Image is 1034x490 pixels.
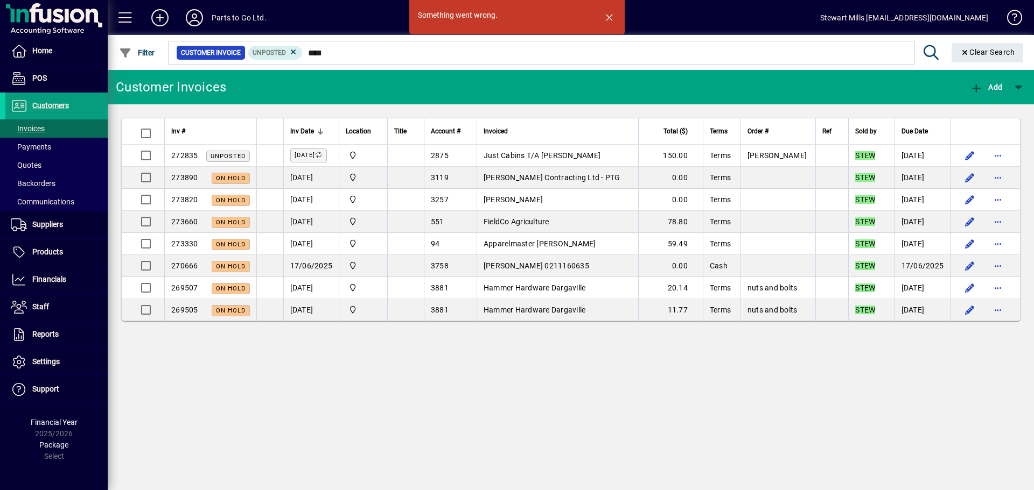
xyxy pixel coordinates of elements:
[484,125,632,137] div: Invoiced
[961,169,979,186] button: Edit
[32,74,47,82] span: POS
[346,172,381,183] span: DAE - Bulk Store
[484,306,586,314] span: Hammer Hardware Dargaville
[116,43,158,62] button: Filter
[283,233,339,255] td: [DATE]
[283,277,339,299] td: [DATE]
[11,179,55,188] span: Backorders
[895,255,951,277] td: 17/06/2025
[346,260,381,272] span: DAE - Bulk Store
[952,43,1024,62] button: Clear
[283,189,339,211] td: [DATE]
[290,125,333,137] div: Inv Date
[5,376,108,403] a: Support
[989,257,1007,274] button: More options
[961,301,979,318] button: Edit
[710,151,731,160] span: Terms
[638,167,703,189] td: 0.00
[638,255,703,277] td: 0.00
[346,125,371,137] span: Location
[902,125,928,137] span: Due Date
[484,283,586,292] span: Hammer Hardware Dargaville
[855,239,875,248] em: STEW
[989,279,1007,296] button: More options
[5,193,108,211] a: Communications
[171,217,198,226] span: 273660
[171,261,198,270] span: 270666
[394,125,407,137] span: Title
[663,125,688,137] span: Total ($)
[710,283,731,292] span: Terms
[32,385,59,393] span: Support
[484,195,543,204] span: [PERSON_NAME]
[32,330,59,338] span: Reports
[216,197,246,204] span: On hold
[346,125,381,137] div: Location
[171,306,198,314] span: 269505
[5,65,108,92] a: POS
[710,195,731,204] span: Terms
[171,195,198,204] span: 273820
[855,306,875,314] em: STEW
[638,145,703,167] td: 150.00
[283,167,339,189] td: [DATE]
[39,441,68,449] span: Package
[5,211,108,238] a: Suppliers
[855,125,888,137] div: Sold by
[822,125,842,137] div: Ref
[484,173,620,182] span: [PERSON_NAME] Contracting Ltd - PTG
[961,279,979,296] button: Edit
[431,173,449,182] span: 3119
[710,306,731,314] span: Terms
[171,151,198,160] span: 272835
[32,46,52,55] span: Home
[181,47,241,58] span: Customer Invoice
[171,239,198,248] span: 273330
[747,125,809,137] div: Order #
[855,261,875,270] em: STEW
[855,125,877,137] span: Sold by
[961,191,979,208] button: Edit
[895,299,951,321] td: [DATE]
[484,125,508,137] span: Invoiced
[32,275,66,283] span: Financials
[216,285,246,292] span: On hold
[638,211,703,233] td: 78.80
[31,418,78,427] span: Financial Year
[989,235,1007,252] button: More options
[961,147,979,164] button: Edit
[895,145,951,167] td: [DATE]
[346,216,381,228] span: DAE - Bulk Store
[484,239,596,248] span: Apparelmaster [PERSON_NAME]
[216,219,246,226] span: On hold
[710,173,731,182] span: Terms
[855,283,875,292] em: STEW
[989,147,1007,164] button: More options
[895,277,951,299] td: [DATE]
[171,283,198,292] span: 269507
[119,48,155,57] span: Filter
[855,195,875,204] em: STEW
[645,125,697,137] div: Total ($)
[143,8,177,27] button: Add
[346,282,381,294] span: DAE - Bulk Store
[431,261,449,270] span: 3758
[248,46,303,60] mat-chip: Customer Invoice Status: Unposted
[116,79,226,96] div: Customer Invoices
[171,125,185,137] span: Inv #
[171,125,250,137] div: Inv #
[710,217,731,226] span: Terms
[346,194,381,205] span: DAE - Bulk Store
[989,301,1007,318] button: More options
[895,233,951,255] td: [DATE]
[431,306,449,314] span: 3881
[895,189,951,211] td: [DATE]
[5,138,108,156] a: Payments
[253,49,286,56] span: Unposted
[484,261,589,270] span: [PERSON_NAME] 0211160635
[967,77,1005,97] button: Add
[855,217,875,226] em: STEW
[710,239,731,248] span: Terms
[431,151,449,160] span: 2875
[290,148,327,162] label: [DATE]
